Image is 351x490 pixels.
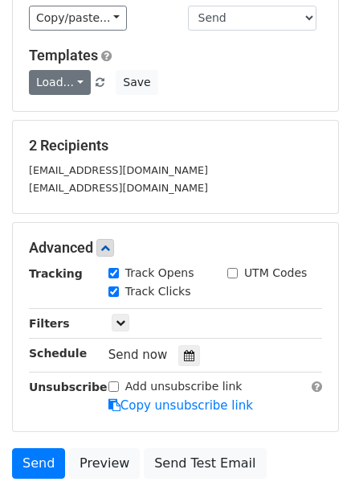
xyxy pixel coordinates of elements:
[125,265,194,282] label: Track Opens
[125,283,191,300] label: Track Clicks
[29,182,208,194] small: [EMAIL_ADDRESS][DOMAIN_NAME]
[69,448,140,479] a: Preview
[29,381,108,393] strong: Unsubscribe
[29,267,83,280] strong: Tracking
[271,413,351,490] iframe: Chat Widget
[29,164,208,176] small: [EMAIL_ADDRESS][DOMAIN_NAME]
[29,347,87,360] strong: Schedule
[12,448,65,479] a: Send
[125,378,243,395] label: Add unsubscribe link
[29,6,127,31] a: Copy/paste...
[29,70,91,95] a: Load...
[144,448,266,479] a: Send Test Email
[29,47,98,64] a: Templates
[108,348,168,362] span: Send now
[29,317,70,330] strong: Filters
[29,137,322,154] h5: 2 Recipients
[29,239,322,257] h5: Advanced
[116,70,157,95] button: Save
[108,398,253,413] a: Copy unsubscribe link
[244,265,307,282] label: UTM Codes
